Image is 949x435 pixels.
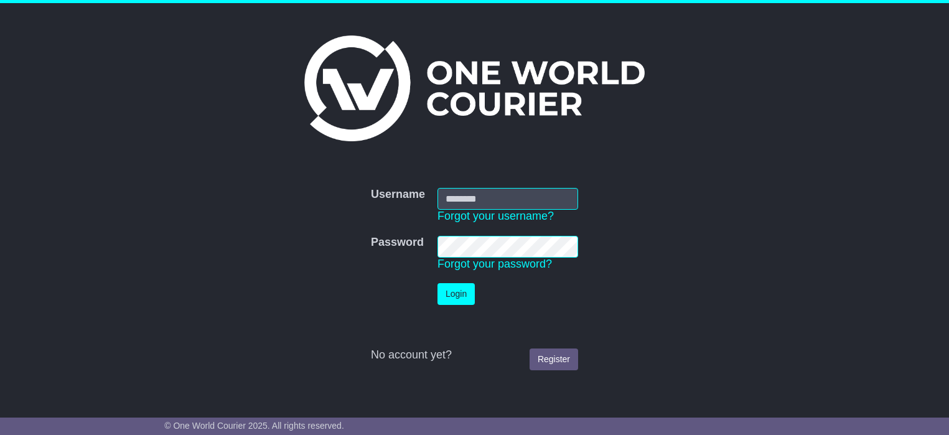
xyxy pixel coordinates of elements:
[164,421,344,431] span: © One World Courier 2025. All rights reserved.
[371,236,424,250] label: Password
[530,348,578,370] a: Register
[371,348,578,362] div: No account yet?
[437,210,554,222] a: Forgot your username?
[371,188,425,202] label: Username
[304,35,644,141] img: One World
[437,283,475,305] button: Login
[437,258,552,270] a: Forgot your password?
